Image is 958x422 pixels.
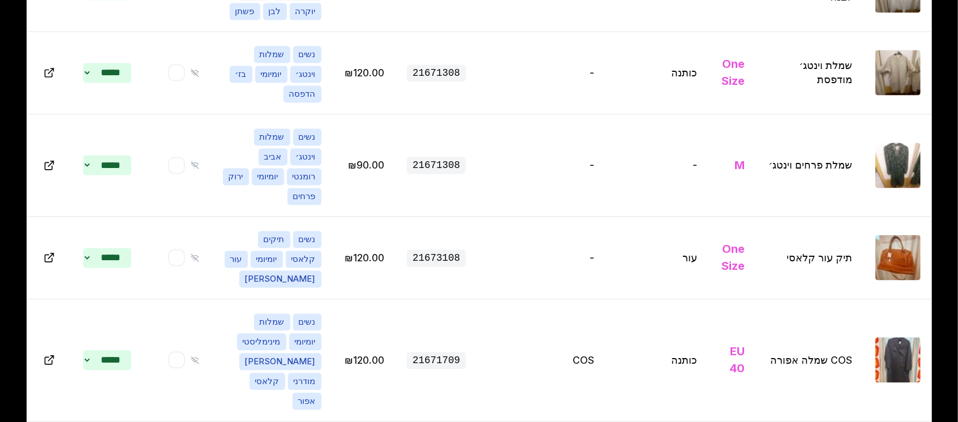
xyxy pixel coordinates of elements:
td: כותנה [605,31,708,114]
td: EU 40 [708,299,756,421]
span: יומיומי [289,333,321,350]
span: [PERSON_NAME] [239,270,321,287]
img: שמלת פרחים וינטג׳ [875,143,921,188]
td: COS שמלה אפורה [756,299,864,421]
span: 21671709 [407,352,466,369]
span: ערוך מחיר [345,252,384,264]
img: שמלת וינטג׳ מודפסת [875,50,921,95]
span: פרחים [287,188,321,205]
span: יוקרה [290,3,321,20]
span: שמלות [254,128,290,145]
td: כותנה [605,299,708,421]
span: פשתן [230,3,260,20]
span: מינימליסטי [237,333,286,350]
td: עור [605,216,708,299]
span: עור [225,251,248,268]
td: M [708,114,756,216]
button: Open in new tab [38,348,61,371]
span: רומנטי [287,168,321,185]
img: COS שמלה אפורה [875,337,921,382]
span: ערוך מחיר [345,67,384,79]
span: נשים [293,46,321,63]
td: - [477,216,605,299]
span: קלאסי [250,373,285,390]
span: לבן [263,3,287,20]
td: One Size [708,31,756,114]
span: אביב [259,148,287,165]
span: ירוק [223,168,249,185]
span: 21671308 [407,64,466,81]
span: ערוך מחיר [345,354,384,366]
td: שמלת וינטג׳ מודפסת [756,31,864,114]
img: תיק עור קלאסי [875,235,921,280]
span: וינטג׳ [290,66,321,83]
span: 21673108 [407,249,466,266]
span: שמלות [254,313,290,330]
span: תיקים [258,231,290,248]
td: תיק עור קלאסי [756,216,864,299]
span: מודרני [288,373,321,390]
button: Open in new tab [38,246,61,269]
td: - [477,31,605,114]
td: COS [477,299,605,421]
td: - [477,114,605,216]
span: הדפסה [283,85,321,102]
span: נשים [293,231,321,248]
button: Open in new tab [38,61,61,84]
span: נשים [293,313,321,330]
span: קלאסי [286,251,321,268]
td: שמלת פרחים וינטג׳ [756,114,864,216]
span: 21671308 [407,157,466,174]
span: [PERSON_NAME] [239,353,321,370]
span: בז׳ [230,66,252,83]
span: יומיומי [251,251,283,268]
span: נשים [293,128,321,145]
td: - [605,114,708,216]
span: ערוך מחיר [348,159,384,171]
span: יומיומי [252,168,284,185]
span: יומיומי [255,66,287,83]
span: אפור [293,393,321,410]
span: שמלות [254,46,290,63]
button: Open in new tab [38,154,61,176]
td: One Size [708,216,756,299]
span: וינטג׳ [290,148,321,165]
